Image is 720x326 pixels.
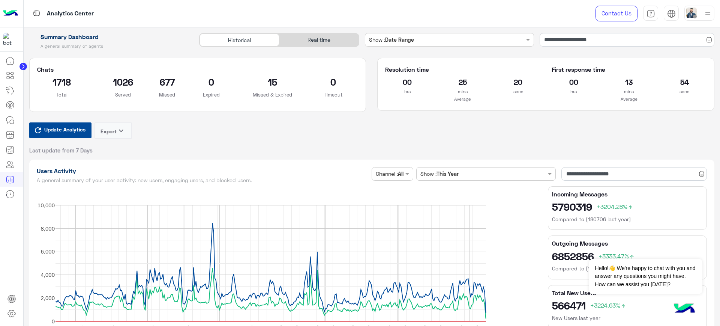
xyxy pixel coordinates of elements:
[686,8,697,18] img: userImage
[3,6,18,21] img: Logo
[552,66,706,73] h5: First response time
[552,265,703,272] h6: Compared to (180706 last year)
[117,126,126,135] i: keyboard_arrow_down
[552,190,703,198] h5: Incoming Messages
[51,318,54,324] text: 0
[29,122,91,138] button: Update Analytics
[37,91,87,98] p: Total
[40,225,55,231] text: 8,000
[40,294,55,301] text: 2,000
[552,95,706,103] p: Average
[309,91,358,98] p: Timeout
[589,259,702,294] span: Hello!👋 We're happy to chat with you and answer any questions you might have. How can we assist y...
[552,76,596,88] h2: 00
[37,177,369,183] h5: A general summary of your user activity: new users, engaging users, and blocked users.
[607,76,651,88] h2: 13
[279,33,359,47] div: Real time
[32,9,41,18] img: tab
[186,91,236,98] p: Expired
[40,248,55,255] text: 6,000
[385,76,429,88] h2: 00
[98,76,148,88] h2: 1026
[597,203,633,210] span: +3204.28%
[646,9,655,18] img: tab
[40,272,55,278] text: 4,000
[496,88,540,95] p: secs
[37,202,55,208] text: 10,000
[643,6,658,21] a: tab
[496,76,540,88] h2: 20
[37,167,369,175] h1: Users Activity
[37,76,87,88] h2: 1718
[47,9,94,19] p: Analytics Center
[552,299,703,311] h2: 566471
[186,76,236,88] h2: 0
[385,95,540,103] p: Average
[662,88,706,95] p: secs
[199,33,279,47] div: Historical
[94,122,132,139] button: Exportkeyboard_arrow_down
[552,216,703,223] h6: Compared to (180706 last year)
[552,88,596,95] p: hrs
[159,76,175,88] h2: 677
[552,289,703,297] h5: Total New Users
[29,146,93,154] span: Last update from 7 Days
[309,76,358,88] h2: 0
[607,88,651,95] p: mins
[29,43,191,49] h5: A general summary of agents
[590,302,626,309] span: +3224.63%
[552,240,703,247] h5: Outgoing Messages
[247,76,297,88] h2: 15
[671,296,697,322] img: hulul-logo.png
[703,9,712,18] img: profile
[29,33,191,41] h1: Summary Dashboard
[552,201,703,213] h2: 5790319
[98,91,148,98] p: Served
[37,66,358,73] h5: Chats
[441,76,485,88] h2: 25
[385,88,429,95] p: hrs
[667,9,676,18] img: tab
[662,76,706,88] h2: 54
[552,314,703,322] h6: New Users last year
[441,88,485,95] p: mins
[385,66,540,73] h5: Resolution time
[42,124,87,134] span: Update Analytics
[595,6,637,21] a: Contact Us
[247,91,297,98] p: Missed & Expired
[552,250,703,262] h2: 6852856
[159,91,175,98] p: Missed
[3,33,16,46] img: 1403182699927242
